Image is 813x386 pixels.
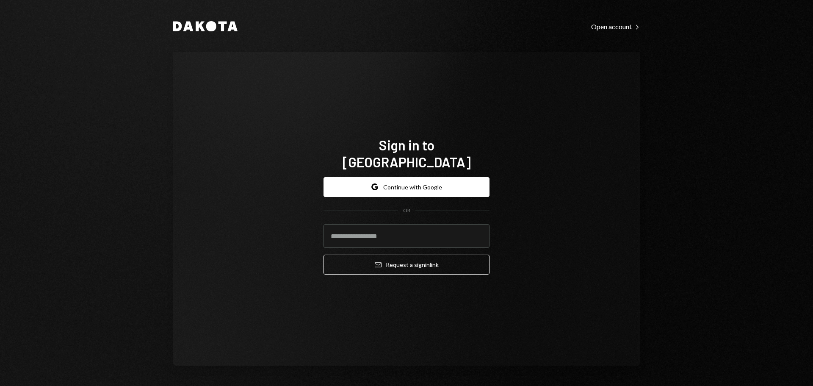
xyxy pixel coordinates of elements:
h1: Sign in to [GEOGRAPHIC_DATA] [324,136,489,170]
button: Continue with Google [324,177,489,197]
button: Request a signinlink [324,255,489,275]
div: OR [403,207,410,214]
a: Open account [591,22,640,31]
